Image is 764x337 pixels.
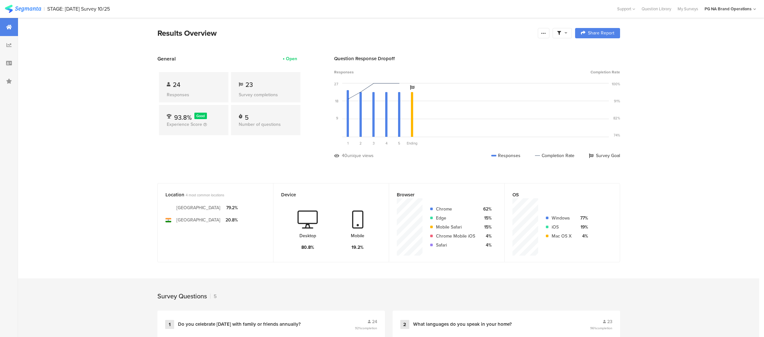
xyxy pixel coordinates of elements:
[44,5,45,13] div: |
[480,206,492,212] div: 62%
[596,326,612,331] span: completion
[361,326,377,331] span: completion
[436,206,475,212] div: Chrome
[410,85,414,90] i: Survey Goal
[334,69,354,75] span: Responses
[400,320,409,329] div: 2
[613,116,620,121] div: 82%
[157,27,535,39] div: Results Overview
[480,215,492,221] div: 15%
[176,217,220,223] div: [GEOGRAPHIC_DATA]
[334,81,338,87] div: 27
[577,224,588,230] div: 19%
[373,141,375,146] span: 3
[614,98,620,104] div: 91%
[210,293,217,300] div: 5
[186,192,224,198] span: 4 most common locations
[372,318,377,325] span: 24
[589,152,620,159] div: Survey Goal
[286,55,297,62] div: Open
[165,191,255,198] div: Location
[398,141,400,146] span: 5
[413,321,512,328] div: What languages do you speak in your home?
[245,113,249,119] div: 5
[351,232,364,239] div: Mobile
[406,141,419,146] div: Ending
[360,141,362,146] span: 2
[157,55,176,62] span: General
[674,6,701,12] a: My Surveys
[552,233,572,239] div: Mac OS X
[299,232,316,239] div: Desktop
[174,113,192,122] span: 93.8%
[239,91,293,98] div: Survey completions
[591,69,620,75] span: Completion Rate
[335,98,338,104] div: 18
[281,191,370,198] div: Device
[355,326,377,331] span: 92%
[705,6,751,12] div: PG NA Brand Operations
[5,5,41,13] img: segmanta logo
[436,224,475,230] div: Mobile Safari
[347,152,374,159] div: unique views
[386,141,387,146] span: 4
[165,320,174,329] div: 1
[245,80,253,89] span: 23
[552,215,572,221] div: Windows
[173,80,180,89] span: 24
[638,6,674,12] a: Question Library
[607,318,612,325] span: 23
[535,152,574,159] div: Completion Rate
[512,191,601,198] div: OS
[239,121,281,128] span: Number of questions
[614,133,620,138] div: 74%
[347,141,349,146] span: 1
[588,31,614,35] span: Share Report
[226,204,238,211] div: 79.2%
[577,233,588,239] div: 4%
[167,91,221,98] div: Responses
[301,244,314,251] div: 80.8%
[336,116,338,121] div: 9
[47,6,110,12] div: STAGE: [DATE] Survey 10/25
[491,152,520,159] div: Responses
[342,152,347,159] div: 40
[436,215,475,221] div: Edge
[176,204,220,211] div: [GEOGRAPHIC_DATA]
[178,321,301,328] div: Do you celebrate [DATE] with family or friends annually?
[552,224,572,230] div: iOS
[436,233,475,239] div: Chrome Mobile iOS
[397,191,486,198] div: Browser
[577,215,588,221] div: 77%
[612,81,620,87] div: 100%
[480,233,492,239] div: 4%
[226,217,238,223] div: 20.8%
[617,4,635,14] div: Support
[157,291,207,301] div: Survey Questions
[436,242,475,248] div: Safari
[334,55,620,62] div: Question Response Dropoff
[590,326,612,331] span: 96%
[167,121,202,128] span: Experience Score
[351,244,364,251] div: 19.2%
[196,113,205,118] span: Good
[480,224,492,230] div: 15%
[480,242,492,248] div: 4%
